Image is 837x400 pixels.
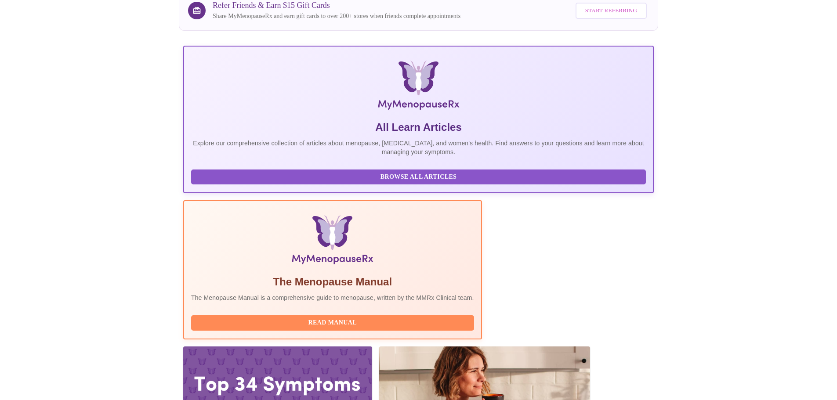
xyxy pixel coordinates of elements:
[213,1,460,10] h3: Refer Friends & Earn $15 Gift Cards
[200,317,465,328] span: Read Manual
[576,3,647,19] button: Start Referring
[191,169,646,185] button: Browse All Articles
[262,61,575,113] img: MyMenopauseRx Logo
[191,173,648,180] a: Browse All Articles
[191,315,474,331] button: Read Manual
[236,215,429,268] img: Menopause Manual
[213,12,460,21] p: Share MyMenopauseRx and earn gift cards to over 200+ stores when friends complete appointments
[191,275,474,289] h5: The Menopause Manual
[191,318,476,326] a: Read Manual
[191,139,646,156] p: Explore our comprehensive collection of articles about menopause, [MEDICAL_DATA], and women's hea...
[191,120,646,134] h5: All Learn Articles
[191,293,474,302] p: The Menopause Manual is a comprehensive guide to menopause, written by the MMRx Clinical team.
[200,172,637,183] span: Browse All Articles
[585,6,637,16] span: Start Referring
